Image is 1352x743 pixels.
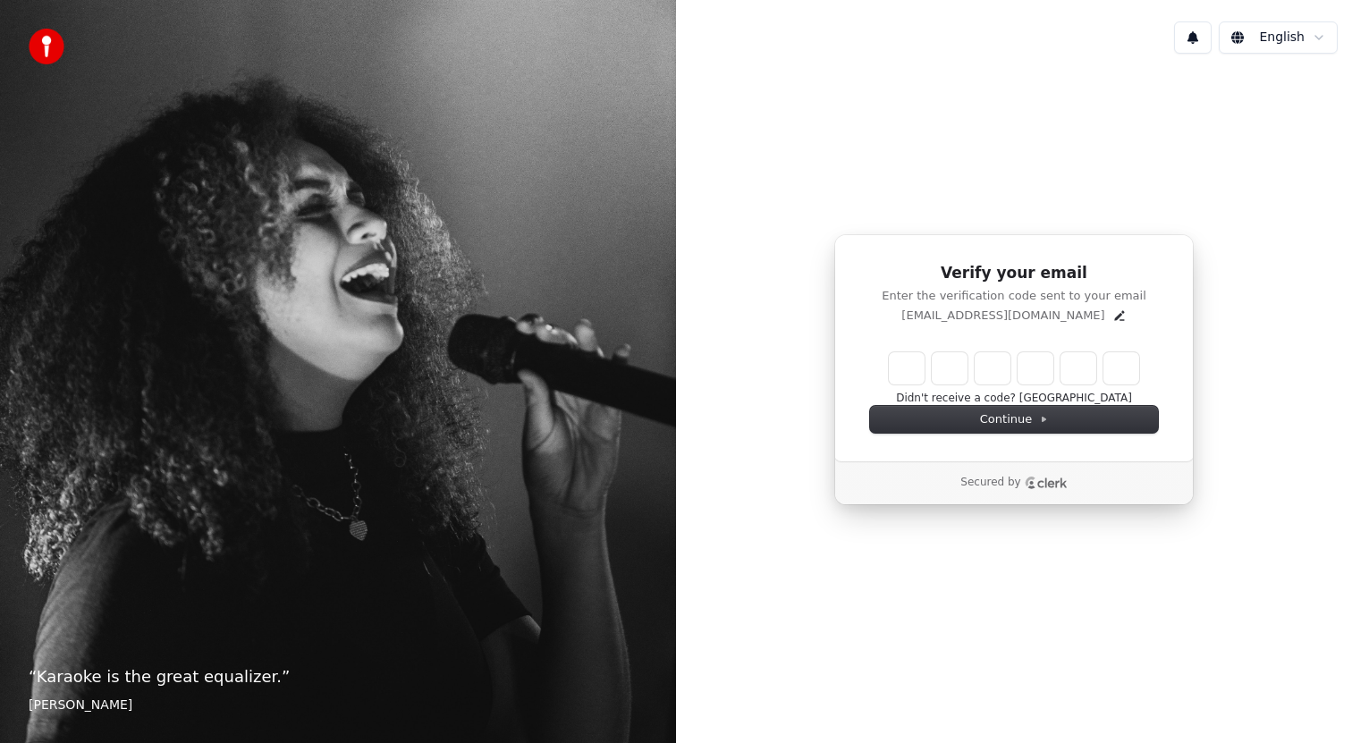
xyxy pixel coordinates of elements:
img: youka [29,29,64,64]
p: [EMAIL_ADDRESS][DOMAIN_NAME] [901,308,1104,324]
span: Continue [980,411,1048,427]
button: Continue [870,406,1158,433]
button: Didn't receive a code? [GEOGRAPHIC_DATA] [896,392,1132,406]
button: Edit [1112,308,1127,323]
footer: [PERSON_NAME] [29,697,647,714]
p: “ Karaoke is the great equalizer. ” [29,664,647,689]
a: Clerk logo [1025,477,1068,489]
p: Secured by [960,476,1020,490]
h1: Verify your email [870,263,1158,284]
input: Enter verification code [889,352,1139,384]
p: Enter the verification code sent to your email [870,288,1158,304]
